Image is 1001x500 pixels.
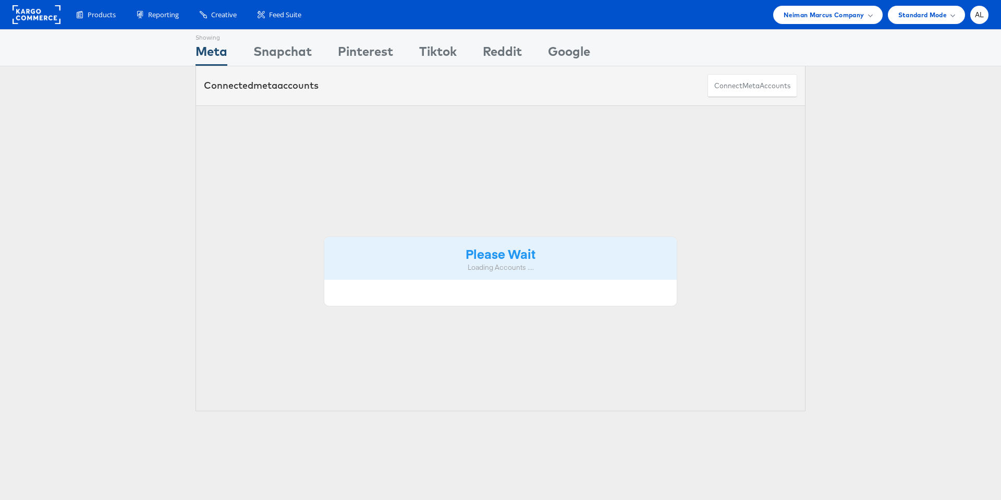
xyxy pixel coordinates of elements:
[742,81,760,91] span: meta
[419,42,457,66] div: Tiktok
[196,30,227,42] div: Showing
[211,10,237,20] span: Creative
[148,10,179,20] span: Reporting
[707,74,797,98] button: ConnectmetaAccounts
[483,42,522,66] div: Reddit
[898,9,947,20] span: Standard Mode
[548,42,590,66] div: Google
[466,245,535,262] strong: Please Wait
[253,42,312,66] div: Snapchat
[196,42,227,66] div: Meta
[253,79,277,91] span: meta
[332,263,669,272] div: Loading Accounts ....
[204,79,319,92] div: Connected accounts
[88,10,116,20] span: Products
[269,10,301,20] span: Feed Suite
[975,11,984,18] span: AL
[338,42,393,66] div: Pinterest
[784,9,864,20] span: Neiman Marcus Company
